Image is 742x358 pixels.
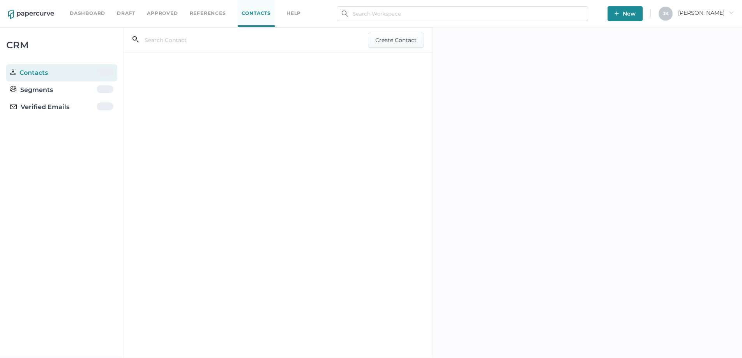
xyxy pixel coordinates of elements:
img: plus-white.e19ec114.svg [615,11,619,16]
a: Draft [117,9,135,18]
input: Search Workspace [337,6,588,21]
a: Dashboard [70,9,105,18]
span: Create Contact [375,33,417,47]
div: Verified Emails [10,102,69,112]
a: Approved [147,9,178,18]
div: Contacts [10,68,48,78]
span: [PERSON_NAME] [678,9,734,16]
div: CRM [6,42,117,49]
span: J K [663,11,669,16]
span: New [615,6,636,21]
img: papercurve-logo-colour.7244d18c.svg [8,10,54,19]
i: search_left [132,36,139,42]
div: help [286,9,301,18]
img: segments.b9481e3d.svg [10,86,16,92]
i: arrow_right [728,10,734,15]
button: Create Contact [368,33,424,48]
img: email-icon-black.c777dcea.svg [10,104,17,109]
img: person.20a629c4.svg [10,69,16,75]
img: search.bf03fe8b.svg [342,11,348,17]
button: New [608,6,643,21]
a: References [190,9,226,18]
a: Create Contact [368,36,424,43]
input: Search Contact [139,33,343,48]
div: Segments [10,85,53,95]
